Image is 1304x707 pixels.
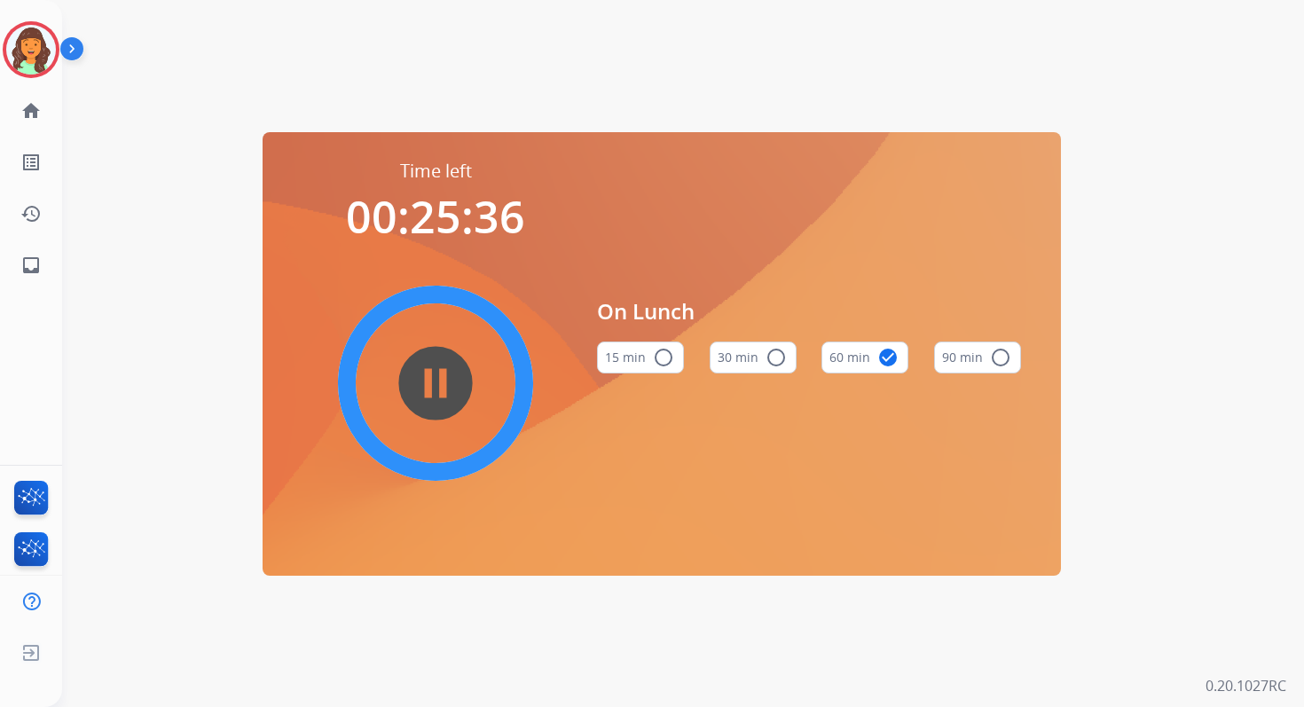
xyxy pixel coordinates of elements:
mat-icon: radio_button_unchecked [766,347,787,368]
button: 60 min [821,342,908,373]
button: 30 min [710,342,797,373]
mat-icon: check_circle [877,347,899,368]
span: Time left [400,159,472,184]
button: 90 min [934,342,1021,373]
mat-icon: radio_button_unchecked [990,347,1011,368]
button: 15 min [597,342,684,373]
mat-icon: list_alt [20,152,42,173]
p: 0.20.1027RC [1206,675,1286,696]
mat-icon: radio_button_unchecked [653,347,674,368]
mat-icon: inbox [20,255,42,276]
span: On Lunch [597,295,1021,327]
mat-icon: history [20,203,42,224]
span: 00:25:36 [346,186,525,247]
img: avatar [6,25,56,75]
mat-icon: pause_circle_filled [425,373,446,394]
mat-icon: home [20,100,42,122]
